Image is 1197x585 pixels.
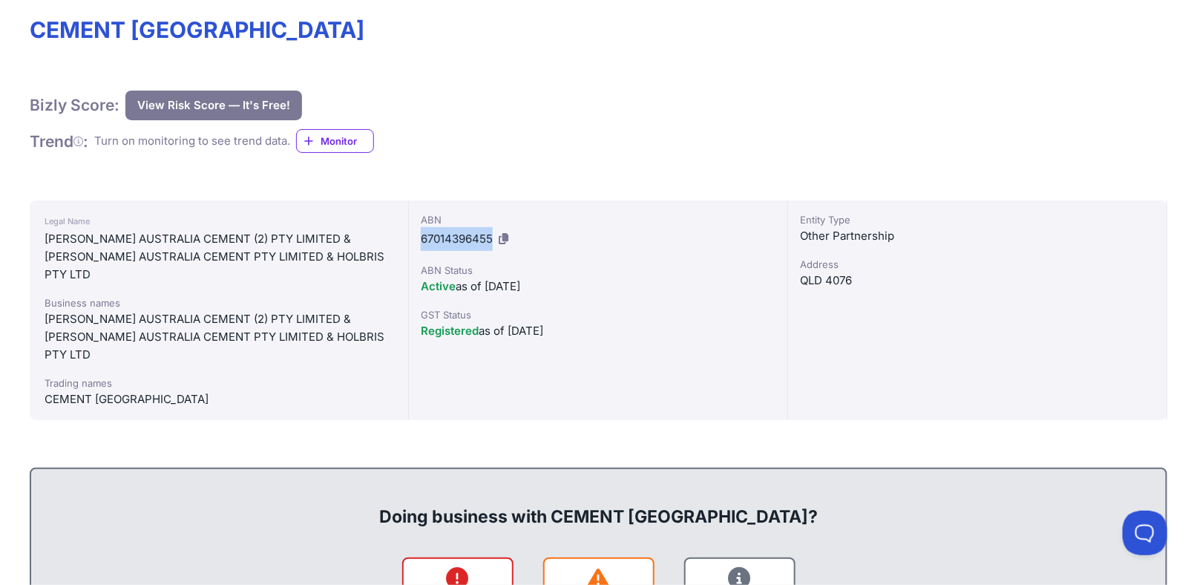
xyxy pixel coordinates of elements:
div: Turn on monitoring to see trend data. [94,133,290,150]
div: GST Status [421,307,775,322]
div: Trading names [45,376,393,390]
h1: Bizly Score: [30,95,119,115]
div: Business names [45,295,393,310]
h1: Trend : [30,131,88,151]
div: Other Partnership [800,227,1155,245]
iframe: Toggle Customer Support [1123,511,1167,555]
h1: CEMENT [GEOGRAPHIC_DATA] [30,16,1167,43]
div: as of [DATE] [421,278,775,295]
div: [PERSON_NAME] AUSTRALIA CEMENT (2) PTY LIMITED & [PERSON_NAME] AUSTRALIA CEMENT PTY LIMITED & HOL... [45,230,393,284]
div: Address [800,257,1155,272]
span: Registered [421,324,479,338]
a: Monitor [296,129,374,153]
div: as of [DATE] [421,322,775,340]
div: [PERSON_NAME] AUSTRALIA CEMENT (2) PTY LIMITED & [PERSON_NAME] AUSTRALIA CEMENT PTY LIMITED & HOL... [45,310,393,364]
span: Monitor [321,134,373,148]
div: Legal Name [45,212,393,230]
div: Doing business with CEMENT [GEOGRAPHIC_DATA]? [46,481,1151,529]
span: Active [421,279,456,293]
div: ABN [421,212,775,227]
button: View Risk Score — It's Free! [125,91,302,120]
div: CEMENT [GEOGRAPHIC_DATA] [45,390,393,408]
div: QLD 4076 [800,272,1155,290]
span: 67014396455 [421,232,493,246]
div: Entity Type [800,212,1155,227]
div: ABN Status [421,263,775,278]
